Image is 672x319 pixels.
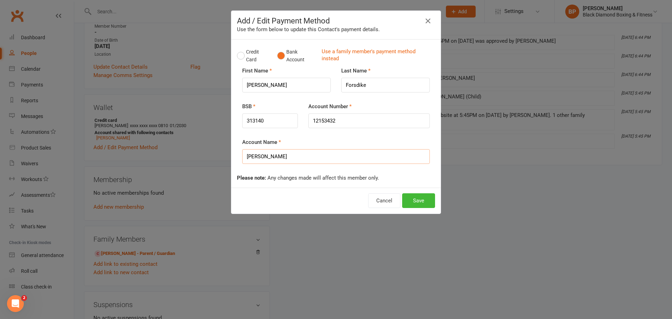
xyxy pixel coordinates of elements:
button: Bank Account [277,45,316,67]
button: Credit Card [237,45,270,67]
button: Save [402,193,435,208]
label: First Name [242,67,272,75]
button: Cancel [368,193,400,208]
div: Use the form below to update this Contact's payment details. [237,25,435,34]
label: Last Name [341,67,371,75]
button: Close [422,15,434,27]
span: Any changes made will affect this member only. [267,175,379,181]
strong: Please note: [237,175,266,181]
a: Use a family member's payment method instead [322,48,432,64]
label: Account Number [308,102,352,111]
label: Account Name [242,138,281,146]
h4: Add / Edit Payment Method [237,16,435,25]
iframe: Intercom live chat [7,295,24,312]
input: NNNNNN [242,113,298,128]
label: BSB [242,102,255,111]
span: 2 [21,295,27,301]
